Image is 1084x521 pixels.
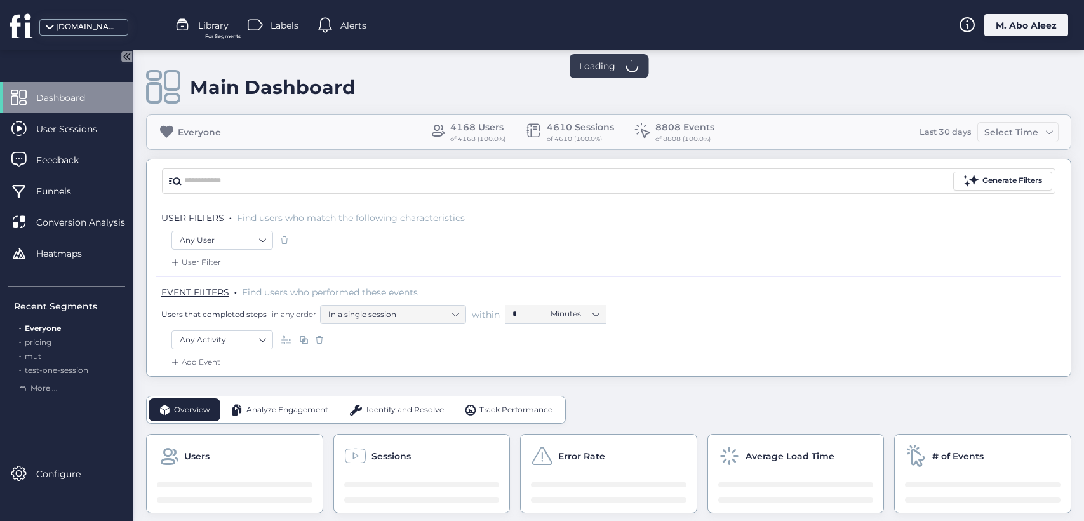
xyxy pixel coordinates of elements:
span: Error Rate [558,449,605,463]
nz-select-item: Minutes [551,304,599,323]
span: Configure [36,467,100,481]
span: Conversion Analysis [36,215,144,229]
span: # of Events [932,449,984,463]
span: Library [198,18,229,32]
nz-select-item: In a single session [328,305,458,324]
span: test-one-session [25,365,88,375]
span: . [19,349,21,361]
span: For Segments [205,32,241,41]
span: Track Performance [479,404,552,416]
div: Main Dashboard [190,76,356,99]
button: Generate Filters [953,172,1052,191]
span: in any order [269,309,316,320]
div: User Filter [169,256,221,269]
span: Labels [271,18,298,32]
span: Dashboard [36,91,104,105]
span: . [229,210,232,222]
span: . [19,321,21,333]
span: Funnels [36,184,90,198]
span: Average Load Time [746,449,834,463]
span: More ... [30,382,58,395]
span: Everyone [25,323,61,333]
span: within [472,308,500,321]
span: Find users who performed these events [242,287,418,298]
span: pricing [25,337,51,347]
span: Find users who match the following characteristics [237,212,465,224]
div: Generate Filters [982,175,1042,187]
span: . [234,284,237,297]
span: Loading [579,59,615,73]
span: Feedback [36,153,98,167]
nz-select-item: Any User [180,231,265,250]
span: Overview [174,404,210,416]
span: Analyze Engagement [246,404,328,416]
span: USER FILTERS [161,212,224,224]
span: Users [184,449,210,463]
span: User Sessions [36,122,116,136]
span: Alerts [340,18,366,32]
nz-select-item: Any Activity [180,330,265,349]
span: mut [25,351,41,361]
span: Users that completed steps [161,309,267,320]
div: Recent Segments [14,299,125,313]
span: . [19,363,21,375]
span: Identify and Resolve [366,404,444,416]
span: . [19,335,21,347]
div: [DOMAIN_NAME] [56,21,119,33]
span: EVENT FILTERS [161,287,229,298]
span: Heatmaps [36,247,101,260]
span: Sessions [371,449,411,463]
div: Add Event [169,356,220,369]
div: M. Abo Aleez [984,14,1068,36]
